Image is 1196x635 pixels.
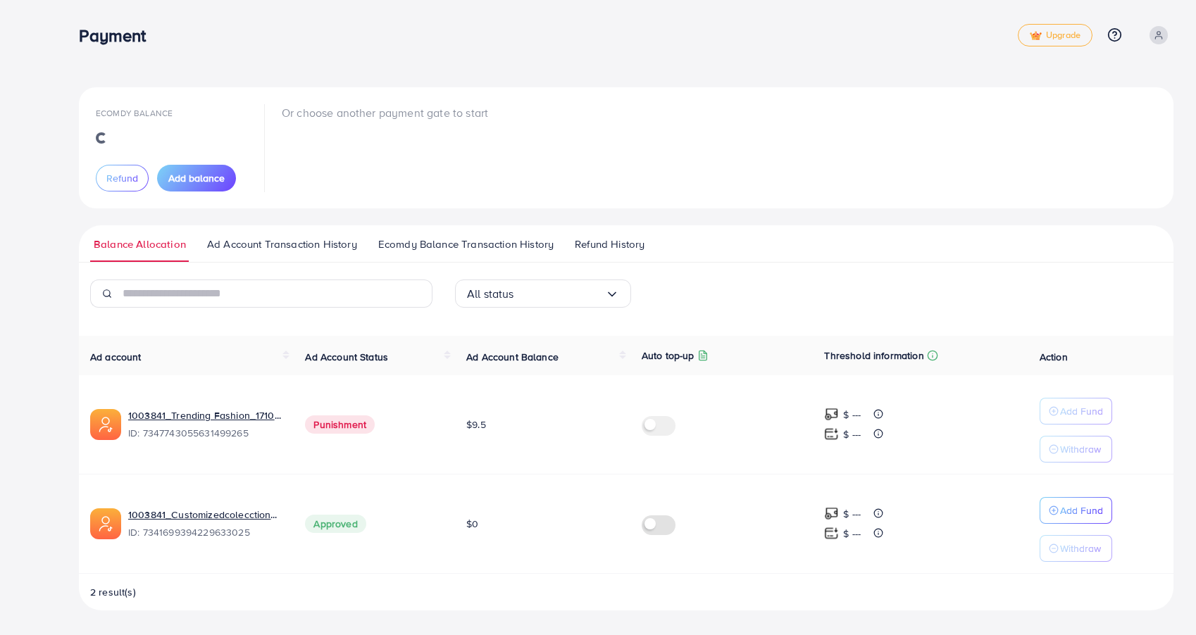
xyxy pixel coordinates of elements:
[514,283,605,305] input: Search for option
[305,515,366,533] span: Approved
[824,407,839,422] img: top-up amount
[282,104,488,121] p: Or choose another payment gate to start
[1030,31,1042,41] img: tick
[466,517,478,531] span: $0
[168,171,225,185] span: Add balance
[96,165,149,191] button: Refund
[466,417,486,432] span: $9.5
[128,508,282,540] div: <span class='underline'>1003841_Customizedcolecction_1709372613954</span></br>7341699394229633025
[824,526,839,541] img: top-up amount
[1040,535,1112,562] button: Withdraw
[467,283,514,305] span: All status
[1060,502,1103,519] p: Add Fund
[1040,398,1112,425] button: Add Fund
[843,426,861,443] p: $ ---
[90,508,121,539] img: ic-ads-acc.e4c84228.svg
[79,25,157,46] h3: Payment
[1040,497,1112,524] button: Add Fund
[94,237,186,252] span: Balance Allocation
[824,347,923,364] p: Threshold information
[1060,403,1103,420] p: Add Fund
[90,350,142,364] span: Ad account
[1030,30,1080,41] span: Upgrade
[128,408,282,422] a: 1003841_Trending Fashion_1710779767967
[575,237,644,252] span: Refund History
[843,505,861,522] p: $ ---
[305,350,388,364] span: Ad Account Status
[207,237,357,252] span: Ad Account Transaction History
[157,165,236,191] button: Add balance
[824,506,839,521] img: top-up amount
[1060,540,1101,557] p: Withdraw
[128,508,282,522] a: 1003841_Customizedcolecction_1709372613954
[1040,350,1068,364] span: Action
[843,525,861,542] p: $ ---
[106,171,138,185] span: Refund
[128,525,282,539] span: ID: 7341699394229633025
[90,409,121,440] img: ic-ads-acc.e4c84228.svg
[824,427,839,441] img: top-up amount
[455,279,631,308] div: Search for option
[1018,24,1092,46] a: tickUpgrade
[466,350,559,364] span: Ad Account Balance
[378,237,554,252] span: Ecomdy Balance Transaction History
[128,426,282,440] span: ID: 7347743055631499265
[96,107,173,119] span: Ecomdy Balance
[90,585,136,599] span: 2 result(s)
[305,415,375,434] span: Punishment
[1040,436,1112,463] button: Withdraw
[1060,441,1101,458] p: Withdraw
[128,408,282,441] div: <span class='underline'>1003841_Trending Fashion_1710779767967</span></br>7347743055631499265
[843,406,861,423] p: $ ---
[642,347,694,364] p: Auto top-up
